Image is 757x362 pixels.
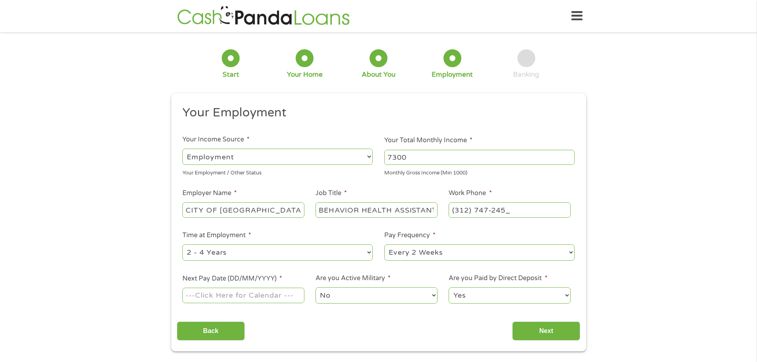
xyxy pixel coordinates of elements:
div: Your Employment / Other Status [182,166,373,177]
div: Employment [432,70,473,79]
label: Your Income Source [182,136,250,144]
img: GetLoanNow Logo [175,5,352,27]
input: Back [177,321,245,341]
input: Walmart [182,202,304,217]
div: Your Home [287,70,323,79]
input: 1800 [384,150,575,165]
div: About You [362,70,395,79]
input: (231) 754-4010 [449,202,570,217]
label: Pay Frequency [384,231,436,240]
div: Start [223,70,239,79]
label: Time at Employment [182,231,251,240]
h2: Your Employment [182,105,569,121]
label: Your Total Monthly Income [384,136,472,145]
label: Are you Active Military [316,274,391,283]
input: Next [512,321,580,341]
label: Next Pay Date (DD/MM/YYYY) [182,275,282,283]
label: Job Title [316,189,347,197]
label: Employer Name [182,189,237,197]
input: ---Click Here for Calendar --- [182,288,304,303]
div: Banking [513,70,539,79]
div: Monthly Gross Income (Min 1000) [384,166,575,177]
input: Cashier [316,202,437,217]
label: Work Phone [449,189,492,197]
label: Are you Paid by Direct Deposit [449,274,547,283]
